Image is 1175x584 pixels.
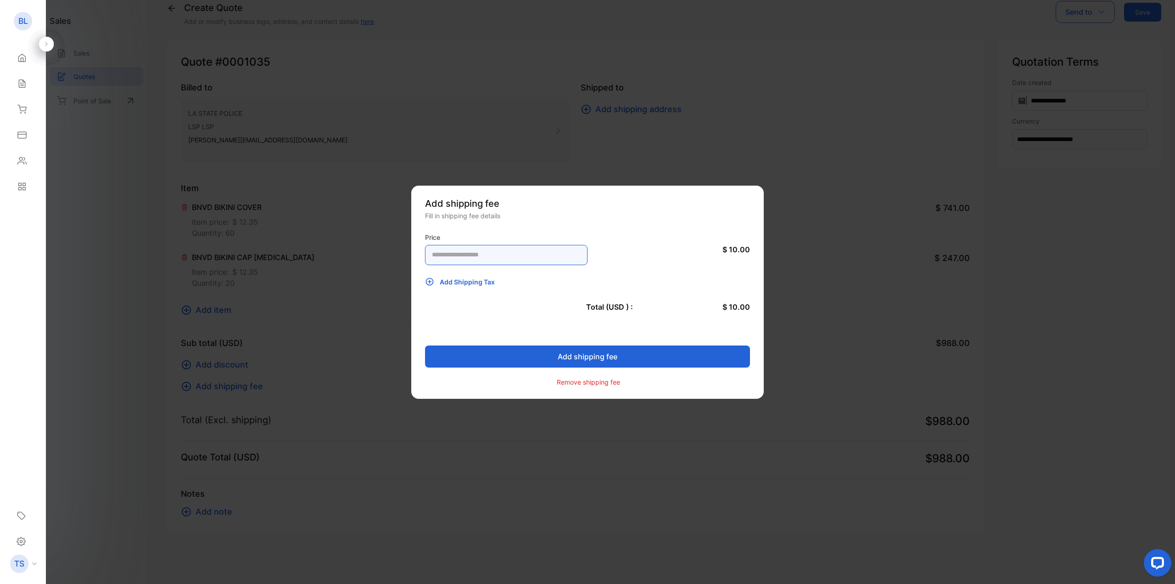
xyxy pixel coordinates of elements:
p: TS [14,558,24,570]
label: Price [425,232,587,242]
button: Add shipping fee [425,346,750,368]
p: Remove shipping fee [557,377,620,387]
span: Add Shipping Tax [440,277,495,287]
div: Fill in shipping fee details [425,211,750,221]
p: Total (USD ) : [586,301,633,312]
span: $ 10.00 [722,302,750,312]
p: BL [18,15,28,27]
iframe: LiveChat chat widget [1136,545,1175,584]
span: $ 10.00 [722,245,750,254]
p: Add shipping fee [425,197,750,210]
